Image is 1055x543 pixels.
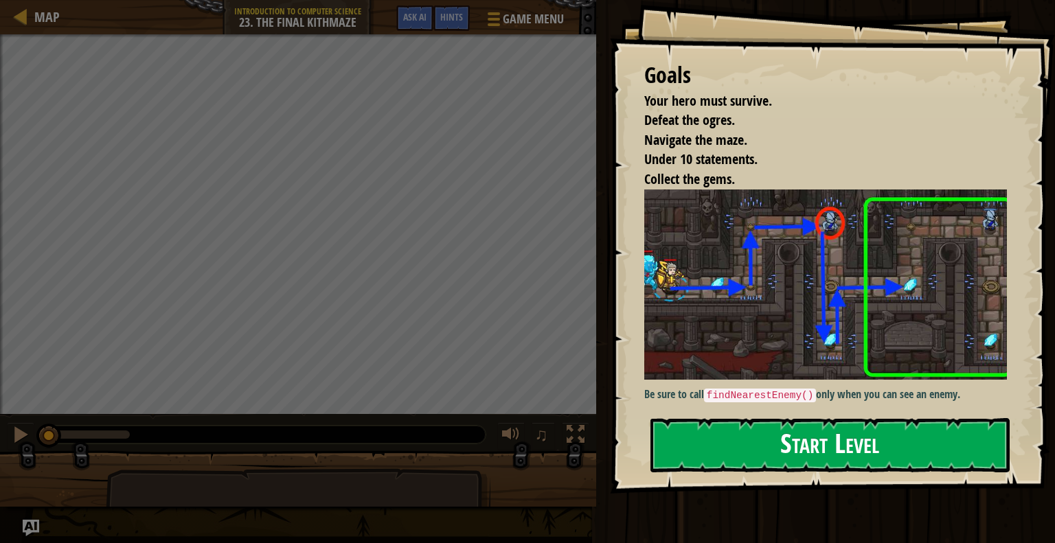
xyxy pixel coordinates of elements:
button: Ask AI [23,520,39,536]
button: Toggle fullscreen [562,422,589,450]
li: Under 10 statements. [627,150,1003,170]
span: Defeat the ogres. [644,111,735,129]
span: Hints [440,10,463,23]
li: Navigate the maze. [627,130,1003,150]
code: findNearestEnemy() [704,389,816,402]
span: Ask AI [403,10,427,23]
li: Collect the gems. [627,170,1003,189]
button: Ask AI [396,5,433,31]
button: Start Level [650,418,1010,472]
div: Goals [644,60,1007,91]
span: Map [34,8,60,26]
span: Game Menu [503,10,564,28]
button: Adjust volume [497,422,525,450]
p: Be sure to call only when you can see an enemy. [644,386,1017,403]
img: The final kithmaze [644,189,1017,380]
li: Defeat the ogres. [627,111,1003,130]
button: Game Menu [477,5,572,38]
span: Under 10 statements. [644,150,758,168]
li: Your hero must survive. [627,91,1003,111]
button: Ctrl + P: Pause [7,422,34,450]
span: ♫ [534,424,548,445]
span: Your hero must survive. [644,91,772,110]
span: Collect the gems. [644,170,735,188]
button: ♫ [532,422,555,450]
span: Navigate the maze. [644,130,747,149]
a: Map [27,8,60,26]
